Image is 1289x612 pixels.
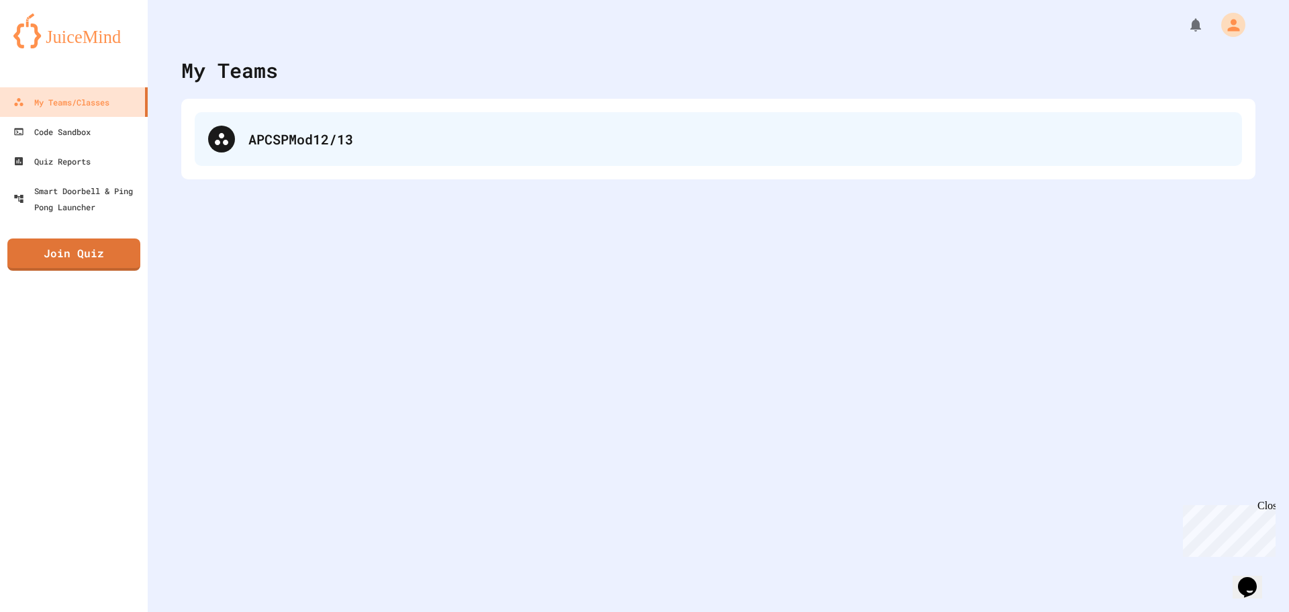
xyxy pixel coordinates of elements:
div: My Teams/Classes [13,94,109,110]
iframe: chat widget [1178,500,1276,557]
div: APCSPMod12/13 [195,112,1242,166]
div: Smart Doorbell & Ping Pong Launcher [13,183,142,215]
img: logo-orange.svg [13,13,134,48]
div: My Notifications [1163,13,1207,36]
div: APCSPMod12/13 [248,129,1229,149]
div: My Account [1207,9,1249,40]
a: Join Quiz [7,238,140,271]
div: Quiz Reports [13,153,91,169]
iframe: chat widget [1233,558,1276,599]
div: Code Sandbox [13,124,91,140]
div: My Teams [181,55,278,85]
div: Chat with us now!Close [5,5,93,85]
